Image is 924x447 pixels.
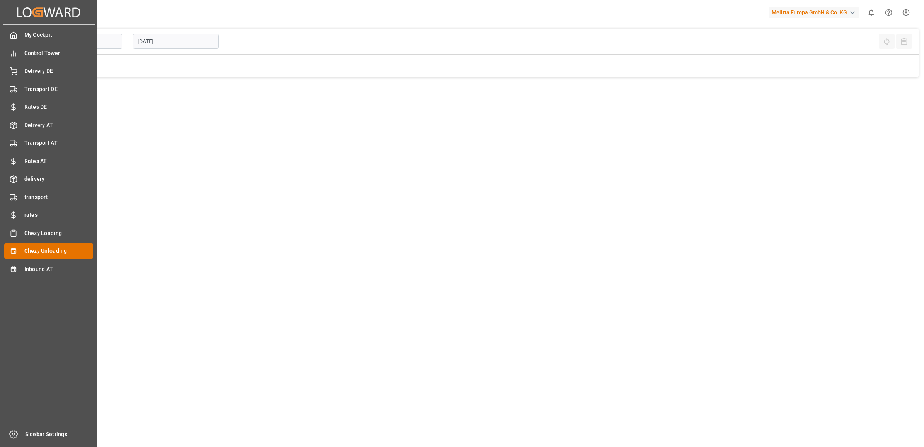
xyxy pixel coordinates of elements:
span: Chezy Unloading [24,247,94,255]
button: show 0 new notifications [863,4,880,21]
a: Chezy Unloading [4,243,93,259]
span: Chezy Loading [24,229,94,237]
a: Delivery AT [4,117,93,132]
span: Rates DE [24,103,94,111]
a: Chezy Loading [4,225,93,240]
span: Transport DE [24,85,94,93]
a: Rates DE [4,99,93,115]
span: Delivery AT [24,121,94,129]
a: My Cockpit [4,27,93,43]
span: rates [24,211,94,219]
button: Help Center [880,4,897,21]
a: Rates AT [4,153,93,168]
a: Transport AT [4,135,93,151]
a: Transport DE [4,81,93,96]
a: Inbound AT [4,261,93,276]
span: Transport AT [24,139,94,147]
a: transport [4,189,93,204]
span: Control Tower [24,49,94,57]
a: rates [4,207,93,223]
div: Melitta Europa GmbH & Co. KG [769,7,859,18]
span: transport [24,193,94,201]
a: Control Tower [4,45,93,60]
span: Rates AT [24,157,94,165]
span: Delivery DE [24,67,94,75]
button: Melitta Europa GmbH & Co. KG [769,5,863,20]
a: delivery [4,171,93,187]
span: Inbound AT [24,265,94,273]
span: delivery [24,175,94,183]
a: Delivery DE [4,63,93,79]
span: My Cockpit [24,31,94,39]
span: Sidebar Settings [25,430,94,438]
input: DD.MM.YYYY [133,34,219,49]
